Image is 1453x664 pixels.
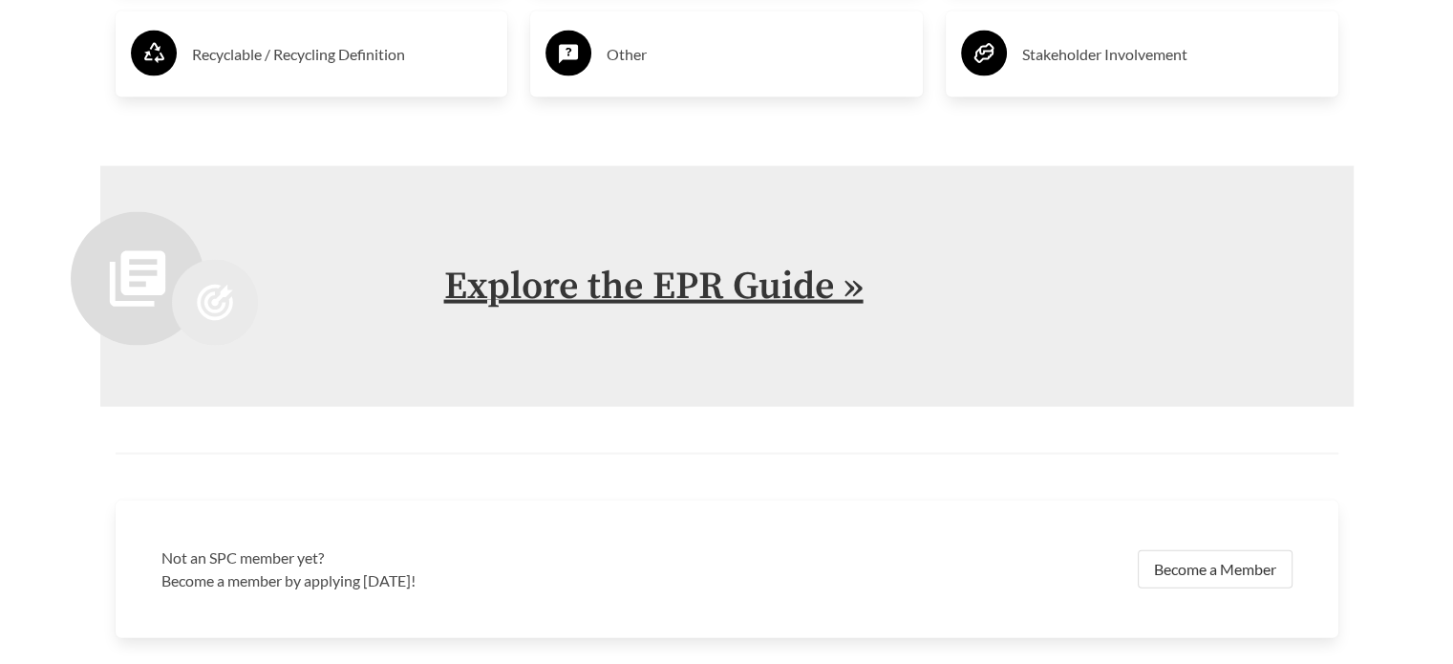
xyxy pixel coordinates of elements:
a: Explore the EPR Guide » [444,263,864,311]
h3: Other [607,39,908,70]
h3: Recyclable / Recycling Definition [192,39,493,70]
a: Become a Member [1138,550,1293,589]
h3: Not an SPC member yet? [161,546,716,569]
h3: Stakeholder Involvement [1022,39,1323,70]
p: Become a member by applying [DATE]! [161,569,716,592]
